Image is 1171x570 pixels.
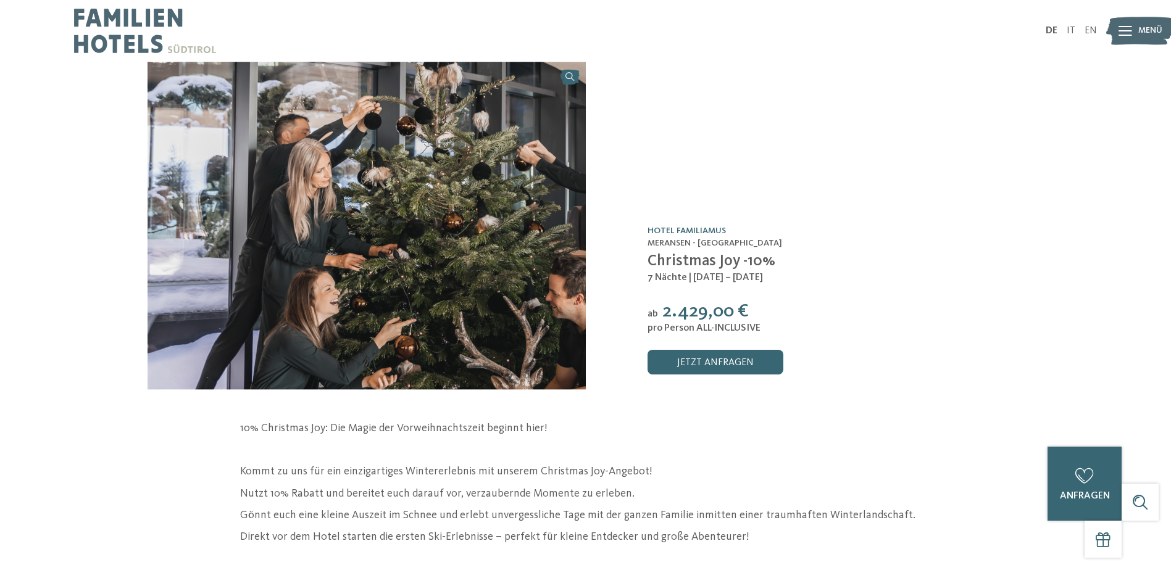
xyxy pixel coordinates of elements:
a: DE [1046,26,1057,36]
p: Nutzt 10% Rabatt und bereitet euch darauf vor, verzaubernde Momente zu erleben. [240,486,931,502]
img: Christmas Joy -10% [148,62,586,390]
p: Kommt zu uns für ein einzigartiges Wintererlebnis mit unserem Christmas Joy-Angebot! [240,464,931,479]
span: 7 Nächte [648,273,687,283]
p: 10% Christmas Joy: Die Magie der Vorweihnachtszeit beginnt hier! [240,421,931,436]
span: 2.429,00 € [662,302,749,321]
a: anfragen [1048,447,1122,521]
span: anfragen [1060,491,1110,501]
span: Meransen - [GEOGRAPHIC_DATA] [648,239,782,247]
a: Hotel Familiamus [648,226,726,235]
span: Christmas Joy -10% [648,254,775,269]
p: Direkt vor dem Hotel starten die ersten Ski-Erlebnisse – perfekt für kleine Entdecker und große A... [240,529,931,545]
a: jetzt anfragen [648,350,783,374]
a: IT [1067,26,1075,36]
span: | [DATE] – [DATE] [688,273,763,283]
a: EN [1085,26,1097,36]
p: Gönnt euch eine kleine Auszeit im Schnee und erlebt unvergessliche Tage mit der ganzen Familie in... [240,508,931,523]
span: ab [648,309,658,319]
span: pro Person ALL-INCLUSIVE [648,323,761,333]
span: Menü [1138,25,1162,37]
